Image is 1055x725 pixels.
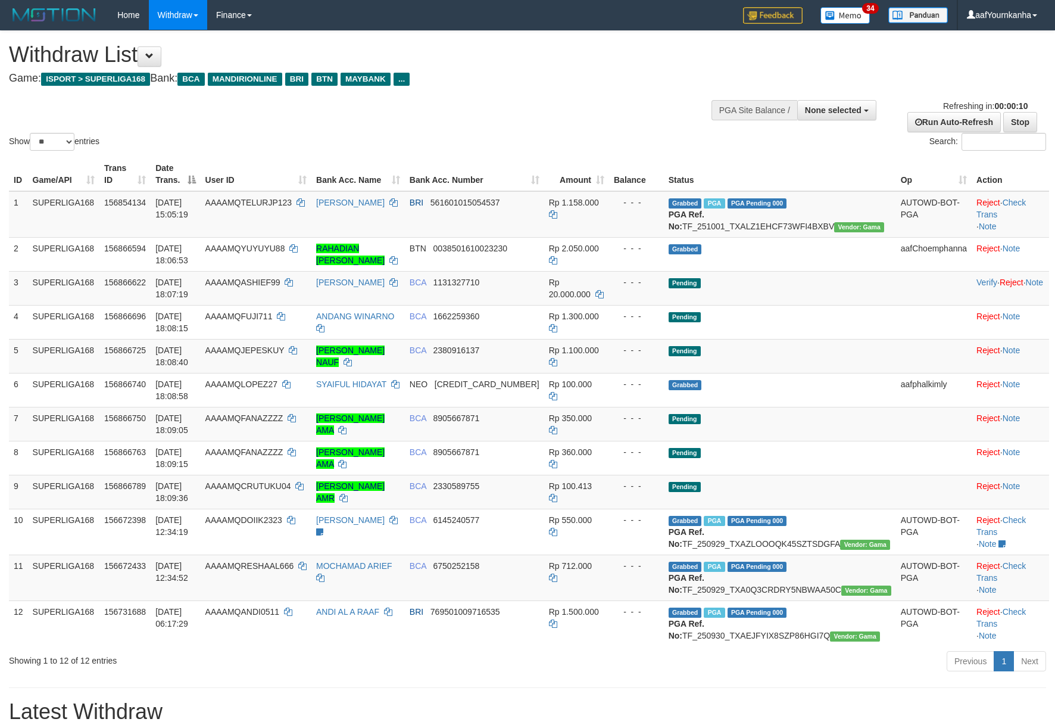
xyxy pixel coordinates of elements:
span: PGA Pending [728,608,787,618]
input: Search: [962,133,1046,151]
span: 156866750 [104,413,146,423]
span: [DATE] 18:07:19 [155,278,188,299]
td: SUPERLIGA168 [28,441,99,475]
a: Reject [976,561,1000,571]
label: Show entries [9,133,99,151]
a: Reject [976,447,1000,457]
span: Marked by aafsoycanthlai [704,562,725,572]
span: Copy 2380916137 to clipboard [433,346,480,355]
span: AAAAMQFUJI711 [205,312,273,321]
td: TF_250929_TXAZLOOOQK45SZTSDGFA [664,509,896,555]
span: 156854134 [104,198,146,207]
div: - - - [614,446,659,458]
th: Op: activate to sort column ascending [896,157,972,191]
span: 156731688 [104,607,146,617]
span: [DATE] 18:08:40 [155,346,188,367]
span: Rp 712.000 [549,561,592,571]
a: Reject [976,481,1000,491]
a: Reject [976,346,1000,355]
span: Copy 0038501610023230 to clipboard [433,244,507,253]
a: Reject [976,413,1000,423]
td: 4 [9,305,28,339]
a: Note [1003,481,1020,491]
a: Reject [976,379,1000,389]
span: 156672398 [104,515,146,525]
td: 11 [9,555,28,600]
td: 7 [9,407,28,441]
span: Pending [669,448,701,458]
div: - - - [614,412,659,424]
a: RAHADIAN [PERSON_NAME] [316,244,385,265]
td: · [972,339,1049,373]
span: Rp 1.500.000 [549,607,599,617]
div: - - - [614,560,659,572]
span: 156672433 [104,561,146,571]
th: Action [972,157,1049,191]
td: 5 [9,339,28,373]
span: 156866740 [104,379,146,389]
a: [PERSON_NAME] [316,198,385,207]
th: Status [664,157,896,191]
span: BCA [410,312,426,321]
a: Reject [1000,278,1023,287]
td: TF_250929_TXA0Q3CRDRY5NBWAA50C [664,555,896,600]
span: BTN [311,73,338,86]
span: BCA [410,413,426,423]
span: Rp 2.050.000 [549,244,599,253]
th: User ID: activate to sort column ascending [201,157,311,191]
div: PGA Site Balance / [711,100,797,120]
a: Note [1003,244,1020,253]
span: [DATE] 12:34:52 [155,561,188,583]
span: Copy 8905667871 to clipboard [433,447,480,457]
span: BCA [410,346,426,355]
span: Rp 1.158.000 [549,198,599,207]
img: panduan.png [888,7,948,23]
span: Rp 550.000 [549,515,592,525]
b: PGA Ref. No: [669,573,704,595]
td: 10 [9,509,28,555]
a: Stop [1003,112,1037,132]
span: AAAAMQJEPESKUY [205,346,285,355]
th: Date Trans.: activate to sort column descending [151,157,200,191]
div: - - - [614,310,659,322]
a: Note [1003,312,1020,321]
a: [PERSON_NAME] [316,278,385,287]
span: AAAAMQTELURJP123 [205,198,292,207]
span: 156866696 [104,312,146,321]
span: None selected [805,105,862,115]
td: · [972,373,1049,407]
span: AAAAMQYUYUYU88 [205,244,285,253]
td: · · [972,271,1049,305]
th: Trans ID: activate to sort column ascending [99,157,151,191]
span: AAAAMQCRUTUKU04 [205,481,291,491]
td: · [972,237,1049,271]
span: BRI [410,607,423,617]
span: Copy 561601015054537 to clipboard [430,198,500,207]
a: Note [1003,379,1020,389]
span: [DATE] 15:05:19 [155,198,188,219]
a: Reject [976,198,1000,207]
span: Grabbed [669,198,702,209]
span: Pending [669,414,701,424]
td: SUPERLIGA168 [28,509,99,555]
a: Note [1026,278,1044,287]
span: [DATE] 12:34:19 [155,515,188,537]
span: Grabbed [669,244,702,254]
a: Previous [947,651,994,671]
span: MAYBANK [341,73,391,86]
span: [DATE] 18:09:36 [155,481,188,503]
span: BTN [410,244,426,253]
a: Verify [976,278,997,287]
span: MANDIRIONLINE [208,73,282,86]
span: Copy 8905667871 to clipboard [433,413,480,423]
span: 156866763 [104,447,146,457]
a: [PERSON_NAME] NAUF [316,346,385,367]
a: ANDI AL A RAAF [316,607,379,617]
span: Vendor URL: https://trx31.1velocity.biz [841,586,891,596]
span: Pending [669,482,701,492]
a: Reject [976,607,1000,617]
td: TF_251001_TXALZ1EHCF73WFI4BXBV [664,191,896,238]
a: Note [1003,413,1020,423]
td: AUTOWD-BOT-PGA [896,191,972,238]
a: [PERSON_NAME] AMA [316,413,385,435]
